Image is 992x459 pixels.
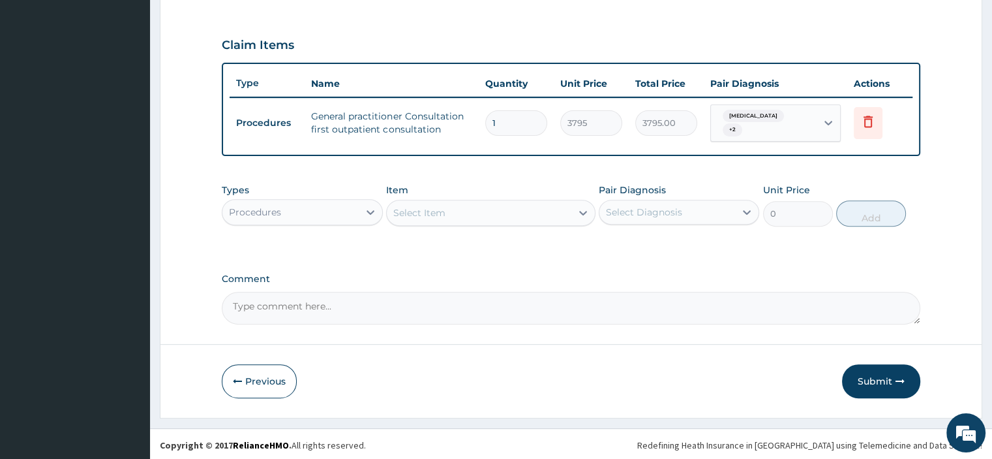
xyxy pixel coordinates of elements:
[160,439,292,451] strong: Copyright © 2017 .
[222,39,294,53] h3: Claim Items
[599,183,666,197] label: Pair Diagnosis
[836,200,906,227] button: Add
[230,111,305,135] td: Procedures
[723,123,742,136] span: + 2
[222,364,297,398] button: Previous
[230,71,305,95] th: Type
[704,71,847,97] th: Pair Diagnosis
[606,206,682,219] div: Select Diagnosis
[7,314,248,360] textarea: Type your message and hit 'Enter'
[222,274,920,285] label: Comment
[233,439,289,451] a: RelianceHMO
[305,103,478,142] td: General practitioner Consultation first outpatient consultation
[479,71,554,97] th: Quantity
[229,206,281,219] div: Procedures
[763,183,810,197] label: Unit Price
[222,185,249,196] label: Types
[723,110,784,123] span: [MEDICAL_DATA]
[554,71,629,97] th: Unit Price
[68,73,219,90] div: Chat with us now
[393,206,445,219] div: Select Item
[24,65,53,98] img: d_794563401_company_1708531726252_794563401
[76,143,180,275] span: We're online!
[847,71,912,97] th: Actions
[629,71,704,97] th: Total Price
[637,439,982,452] div: Redefining Heath Insurance in [GEOGRAPHIC_DATA] using Telemedicine and Data Science!
[386,183,408,197] label: Item
[305,71,478,97] th: Name
[214,7,245,38] div: Minimize live chat window
[842,364,920,398] button: Submit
